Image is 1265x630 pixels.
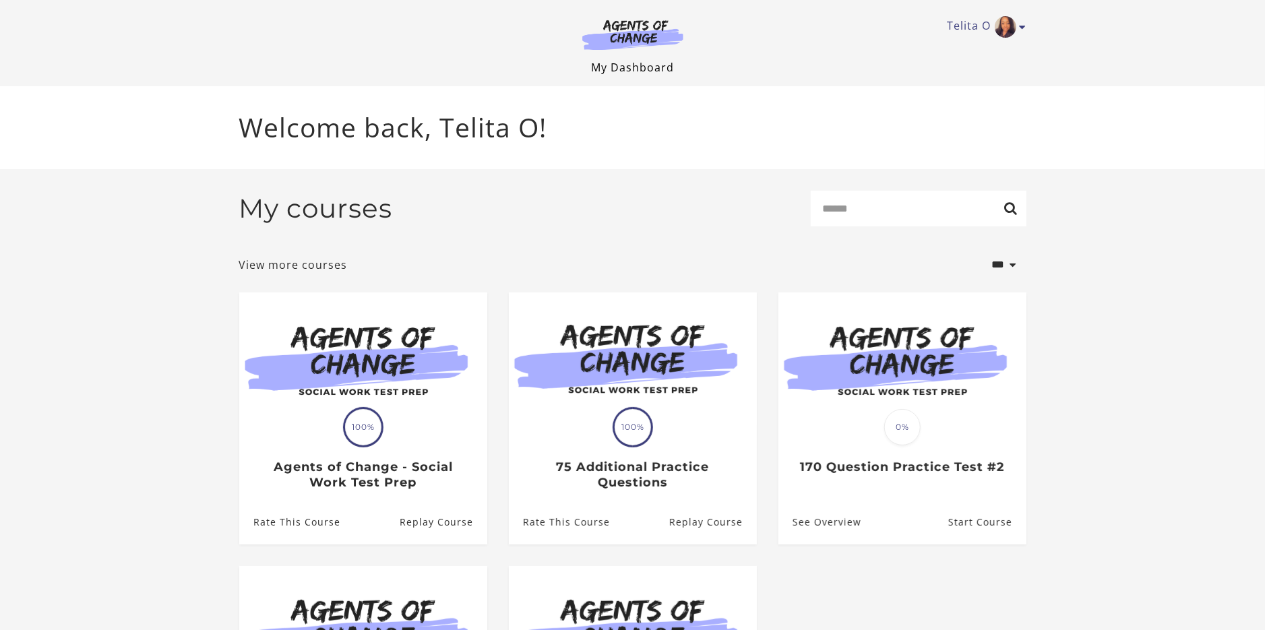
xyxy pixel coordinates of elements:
[253,460,472,490] h3: Agents of Change - Social Work Test Prep
[793,460,1012,475] h3: 170 Question Practice Test #2
[591,60,674,75] a: My Dashboard
[345,409,381,445] span: 100%
[523,460,742,490] h3: 75 Additional Practice Questions
[615,409,651,445] span: 100%
[239,257,348,273] a: View more courses
[239,193,393,224] h2: My courses
[399,501,487,544] a: Agents of Change - Social Work Test Prep: Resume Course
[669,501,756,544] a: 75 Additional Practice Questions: Resume Course
[239,108,1026,148] p: Welcome back, Telita O!
[948,16,1020,38] a: Toggle menu
[778,501,861,544] a: 170 Question Practice Test #2: See Overview
[509,501,610,544] a: 75 Additional Practice Questions: Rate This Course
[948,501,1026,544] a: 170 Question Practice Test #2: Resume Course
[239,501,340,544] a: Agents of Change - Social Work Test Prep: Rate This Course
[884,409,921,445] span: 0%
[568,19,698,50] img: Agents of Change Logo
